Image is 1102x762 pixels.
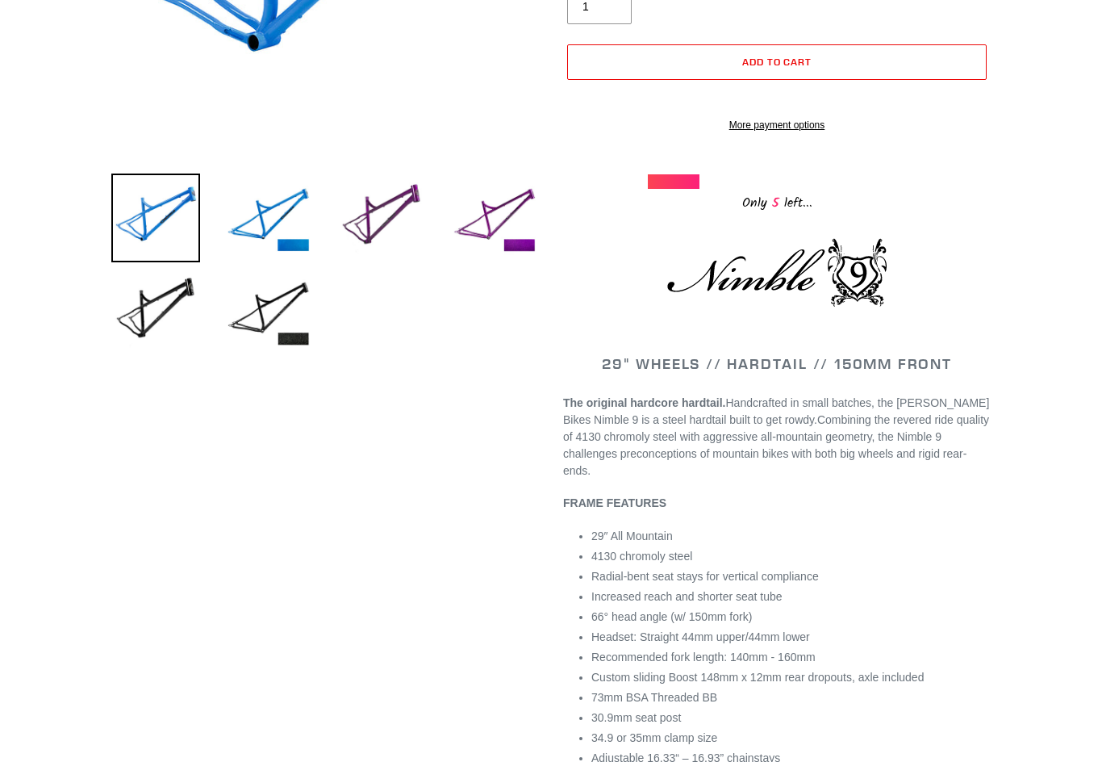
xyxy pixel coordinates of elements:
span: 5 [767,193,784,213]
span: Headset: Straight 44mm upper/44mm lower [591,630,810,643]
button: Add to cart [567,44,987,80]
span: 73mm BSA Threaded BB [591,691,717,704]
span: 4130 chromoly steel [591,550,692,563]
span: Add to cart [742,56,812,68]
span: Radial-bent seat stays for vertical compliance [591,570,819,583]
span: Custom sliding Boost 148mm x 12mm rear dropouts, axle included [591,671,924,684]
strong: The original hardcore hardtail. [563,396,725,409]
img: Load image into Gallery viewer, NIMBLE 9 - Frameset [224,174,313,262]
img: Load image into Gallery viewer, NIMBLE 9 - Frameset [111,267,200,356]
img: Load image into Gallery viewer, NIMBLE 9 - Frameset [111,174,200,262]
span: Recommended fork length: 140mm - 160mm [591,651,816,664]
span: 29" WHEELS // HARDTAIL // 150MM FRONT [602,354,952,373]
img: Load image into Gallery viewer, NIMBLE 9 - Frameset [224,267,313,356]
a: More payment options [567,118,987,132]
img: Load image into Gallery viewer, NIMBLE 9 - Frameset [450,174,539,262]
b: FRAME FEATURES [563,496,666,509]
span: 34.9 or 35mm clamp size [591,731,717,744]
span: Combining the revered ride quality of 4130 chromoly steel with aggressive all-mountain geometry, ... [563,413,989,477]
span: Handcrafted in small batches, the [PERSON_NAME] Bikes Nimble 9 is a steel hardtail built to get r... [563,396,989,426]
img: Load image into Gallery viewer, NIMBLE 9 - Frameset [337,174,426,262]
div: Only left... [648,189,906,214]
span: 29″ All Mountain [591,530,673,542]
span: 30.9mm seat post [591,711,681,724]
span: 66° head angle (w/ 150mm fork) [591,610,752,623]
span: Increased reach and shorter seat tube [591,590,783,603]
